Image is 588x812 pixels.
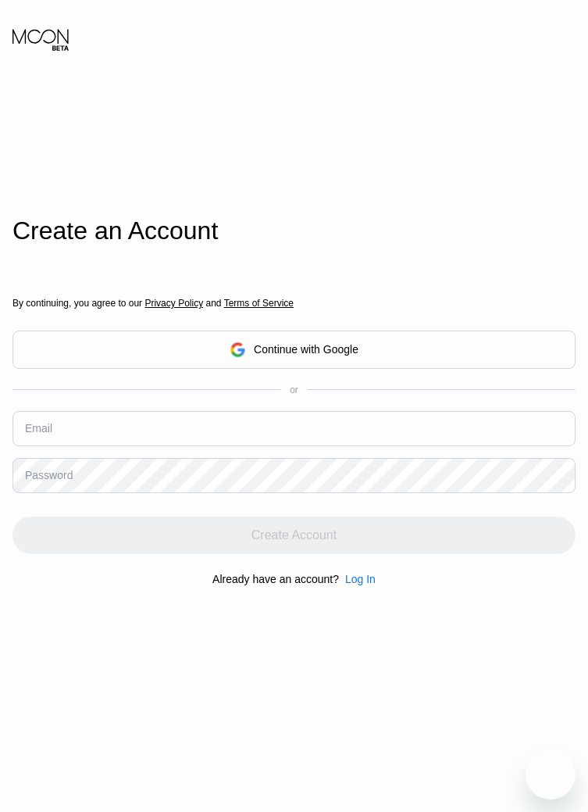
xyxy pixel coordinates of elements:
[12,331,576,369] div: Continue with Google
[224,298,294,309] span: Terms of Service
[526,749,576,799] iframe: Button to launch messaging window
[290,385,298,395] div: or
[254,343,358,356] div: Continue with Google
[144,298,203,309] span: Privacy Policy
[203,298,224,309] span: and
[12,216,576,245] div: Create an Account
[339,573,376,585] div: Log In
[25,469,73,481] div: Password
[12,298,576,309] div: By continuing, you agree to our
[212,573,339,585] div: Already have an account?
[25,422,52,435] div: Email
[345,573,376,585] div: Log In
